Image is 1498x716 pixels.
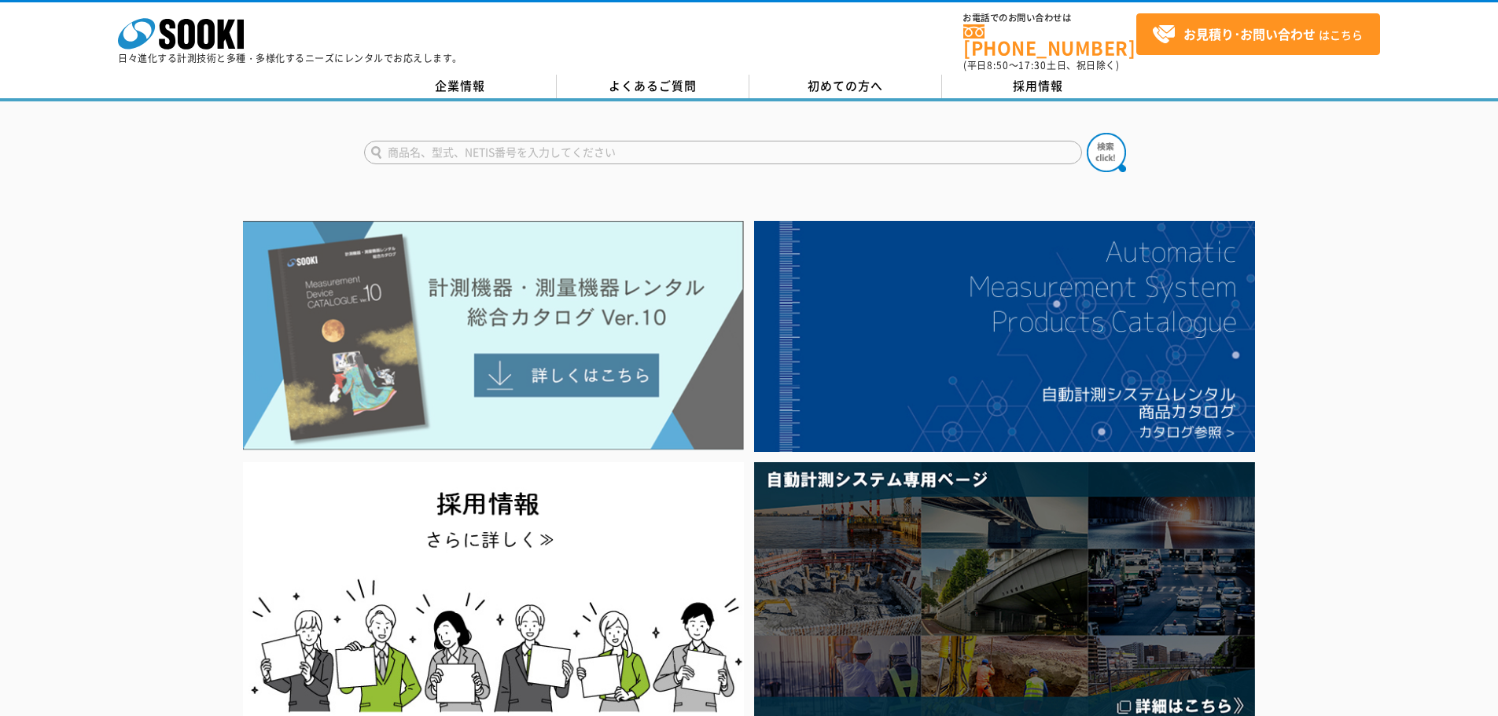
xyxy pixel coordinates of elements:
p: 日々進化する計測技術と多種・多様化するニーズにレンタルでお応えします。 [118,53,462,63]
a: 初めての方へ [749,75,942,98]
img: 自動計測システムカタログ [754,221,1255,452]
span: お電話でのお問い合わせは [963,13,1136,23]
span: (平日 ～ 土日、祝日除く) [963,58,1119,72]
span: はこちら [1152,23,1363,46]
a: お見積り･お問い合わせはこちら [1136,13,1380,55]
span: 初めての方へ [808,77,883,94]
span: 8:50 [987,58,1009,72]
strong: お見積り･お問い合わせ [1183,24,1316,43]
img: Catalog Ver10 [243,221,744,450]
input: 商品名、型式、NETIS番号を入力してください [364,141,1082,164]
a: [PHONE_NUMBER] [963,24,1136,57]
a: 採用情報 [942,75,1135,98]
a: 企業情報 [364,75,557,98]
a: よくあるご質問 [557,75,749,98]
span: 17:30 [1018,58,1047,72]
img: btn_search.png [1087,133,1126,172]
